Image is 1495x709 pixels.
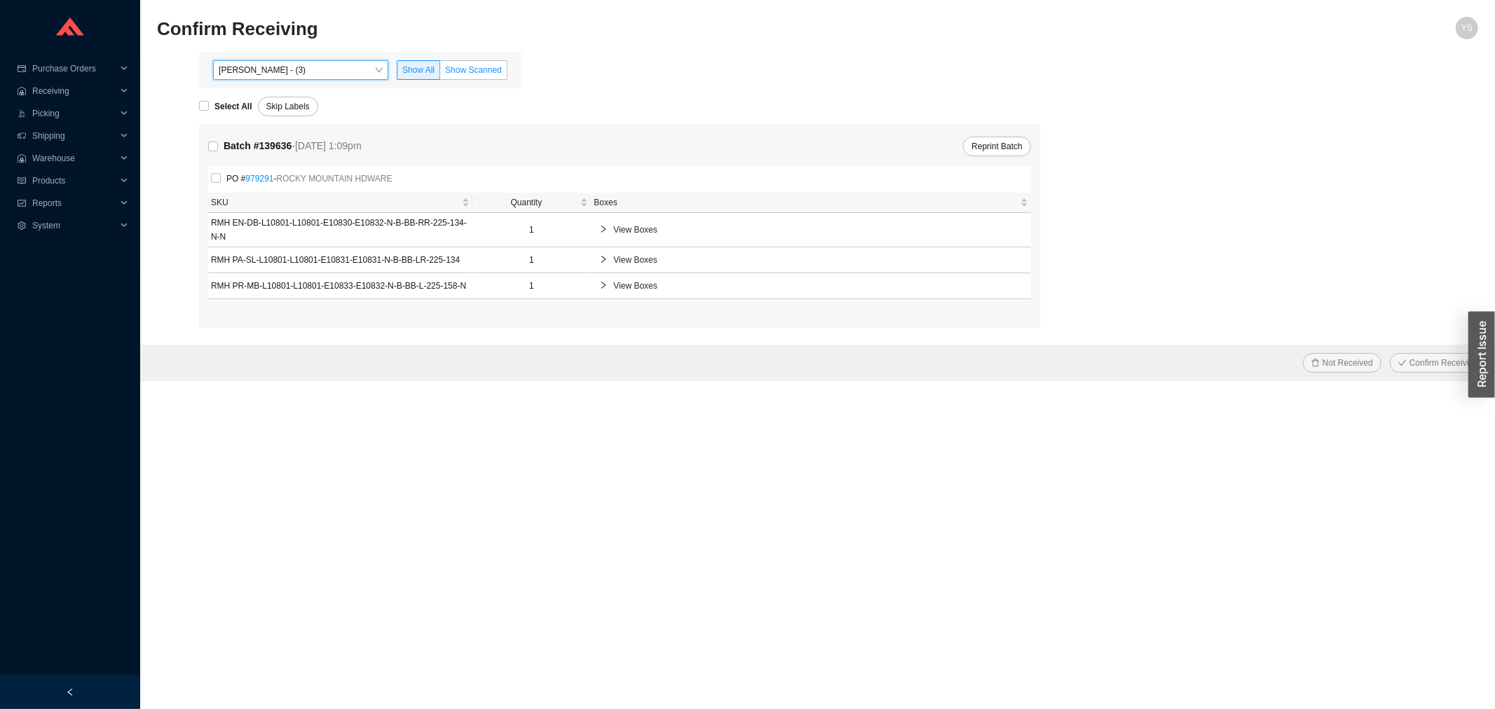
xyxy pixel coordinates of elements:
span: - [DATE] 1:09pm [292,140,361,151]
td: RMH PA-SL-L10801-L10801-E10831-E10831-N-B-BB-LR-225-134 [208,247,472,273]
span: SKU [211,195,459,209]
span: PO # - [221,172,398,186]
td: RMH PR-MB-L10801-L10801-E10833-E10832-N-B-BB-L-225-158-N [208,273,472,299]
th: Boxes sortable [591,193,1031,213]
button: Skip Labels [258,97,318,116]
button: Reprint Batch [963,137,1031,156]
span: ROCKY MOUNTAIN HDWARE [276,174,392,184]
span: Show All [402,65,435,75]
span: Show Scanned [445,65,502,75]
span: System [32,214,116,237]
span: Angel Negron - (3) [219,61,383,79]
td: 1 [472,213,592,247]
span: View Boxes [613,253,1023,267]
span: YS [1461,17,1473,39]
td: 1 [472,273,592,299]
span: Skip Labels [266,99,310,113]
span: Picking [32,102,116,125]
strong: Select All [214,102,252,111]
div: View Boxes [594,273,1028,298]
strong: Batch # 139636 [224,140,292,151]
span: right [599,225,608,233]
span: Shipping [32,125,116,147]
span: View Boxes [613,279,1023,293]
span: View Boxes [613,223,1023,237]
span: Boxes [594,195,1018,209]
div: View Boxes [594,247,1028,273]
span: setting [17,221,27,230]
th: SKU sortable [208,193,472,213]
span: Products [32,170,116,192]
span: Quantity [475,195,578,209]
th: Quantity sortable [472,193,592,213]
h2: Confirm Receiving [157,17,1148,41]
span: Purchase Orders [32,57,116,80]
span: Warehouse [32,147,116,170]
button: checkConfirm Receiving [1390,353,1487,373]
td: RMH EN-DB-L10801-L10801-E10830-E10832-N-B-BB-RR-225-134-N-N [208,213,472,247]
span: right [599,281,608,289]
a: 979291 [245,174,273,184]
span: Reports [32,192,116,214]
td: 1 [472,247,592,273]
span: Receiving [32,80,116,102]
span: left [66,688,74,696]
div: View Boxes [594,217,1028,242]
span: Reprint Batch [971,139,1023,153]
span: fund [17,199,27,207]
span: right [599,255,608,263]
span: read [17,177,27,185]
span: credit-card [17,64,27,73]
